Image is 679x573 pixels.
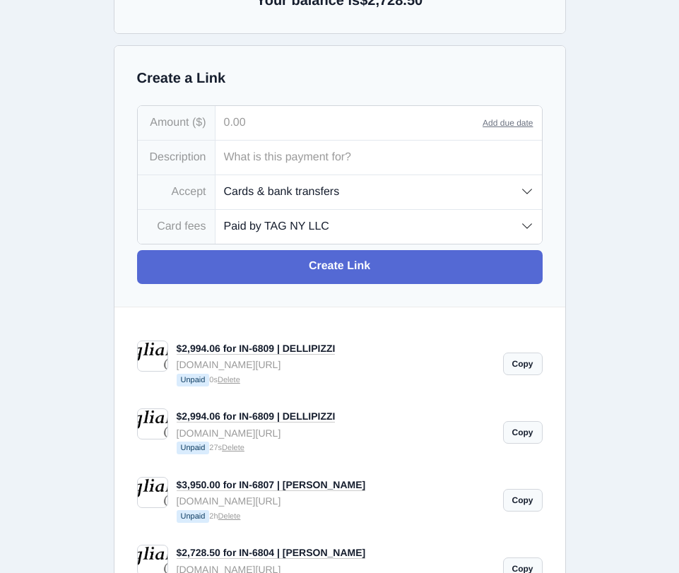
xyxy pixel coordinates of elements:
[177,547,366,559] a: $2,728.50 for IN-6804 | [PERSON_NAME]
[177,357,495,372] div: [DOMAIN_NAME][URL]
[177,425,495,441] div: [DOMAIN_NAME][URL]
[453,292,550,326] a: Bank transfer
[138,210,215,244] div: Card fees
[483,118,533,128] a: Add due date
[259,462,550,496] button: Submit Payment
[222,444,244,452] a: Delete
[138,141,215,175] div: Description
[177,374,495,388] small: 0s
[177,442,210,454] span: Unpaid
[177,510,210,523] span: Unpaid
[503,353,543,375] a: Copy
[215,141,542,175] input: What is this payment for?
[259,221,550,240] p: IN-6809 | DELLIPIZZI
[267,422,541,435] iframe: Secure card payment input frame
[177,374,210,386] span: Unpaid
[355,292,452,326] a: Google Pay
[259,343,550,377] input: Your name or business name
[218,512,241,521] a: Delete
[259,377,550,411] input: Email (for receipt)
[177,479,366,491] a: $3,950.00 for IN-6807 | [PERSON_NAME]
[137,250,543,284] a: Create Link
[177,442,495,456] small: 27s
[177,510,495,524] small: 2h
[503,489,543,512] a: Copy
[138,106,215,140] div: Amount ($)
[259,243,550,260] p: $2,994.06
[177,343,336,355] a: $2,994.06 for IN-6809 | DELLIPIZZI
[177,493,495,509] div: [DOMAIN_NAME][URL]
[218,376,240,384] a: Delete
[137,69,543,88] h2: Create a Link
[177,410,336,423] a: $2,994.06 for IN-6809 | DELLIPIZZI
[503,421,543,444] a: Copy
[293,85,515,134] img: images%2Flogos%2FNHEjR4F79tOipA5cvDi8LzgAg5H3-logo.jpg
[138,175,215,209] div: Accept
[259,156,550,190] small: [STREET_ADDRESS][US_STATE]
[364,516,445,527] img: powered-by-stripe.svg
[215,106,483,140] input: 0.00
